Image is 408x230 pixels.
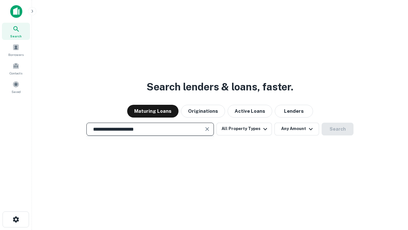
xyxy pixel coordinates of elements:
[2,60,30,77] a: Contacts
[275,105,313,118] button: Lenders
[228,105,272,118] button: Active Loans
[10,34,22,39] span: Search
[11,89,21,94] span: Saved
[10,5,22,18] img: capitalize-icon.png
[2,23,30,40] a: Search
[2,41,30,58] a: Borrowers
[8,52,24,57] span: Borrowers
[147,79,293,95] h3: Search lenders & loans, faster.
[127,105,178,118] button: Maturing Loans
[181,105,225,118] button: Originations
[216,123,272,135] button: All Property Types
[203,125,212,134] button: Clear
[2,78,30,96] a: Saved
[274,123,319,135] button: Any Amount
[10,71,22,76] span: Contacts
[376,179,408,210] iframe: Chat Widget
